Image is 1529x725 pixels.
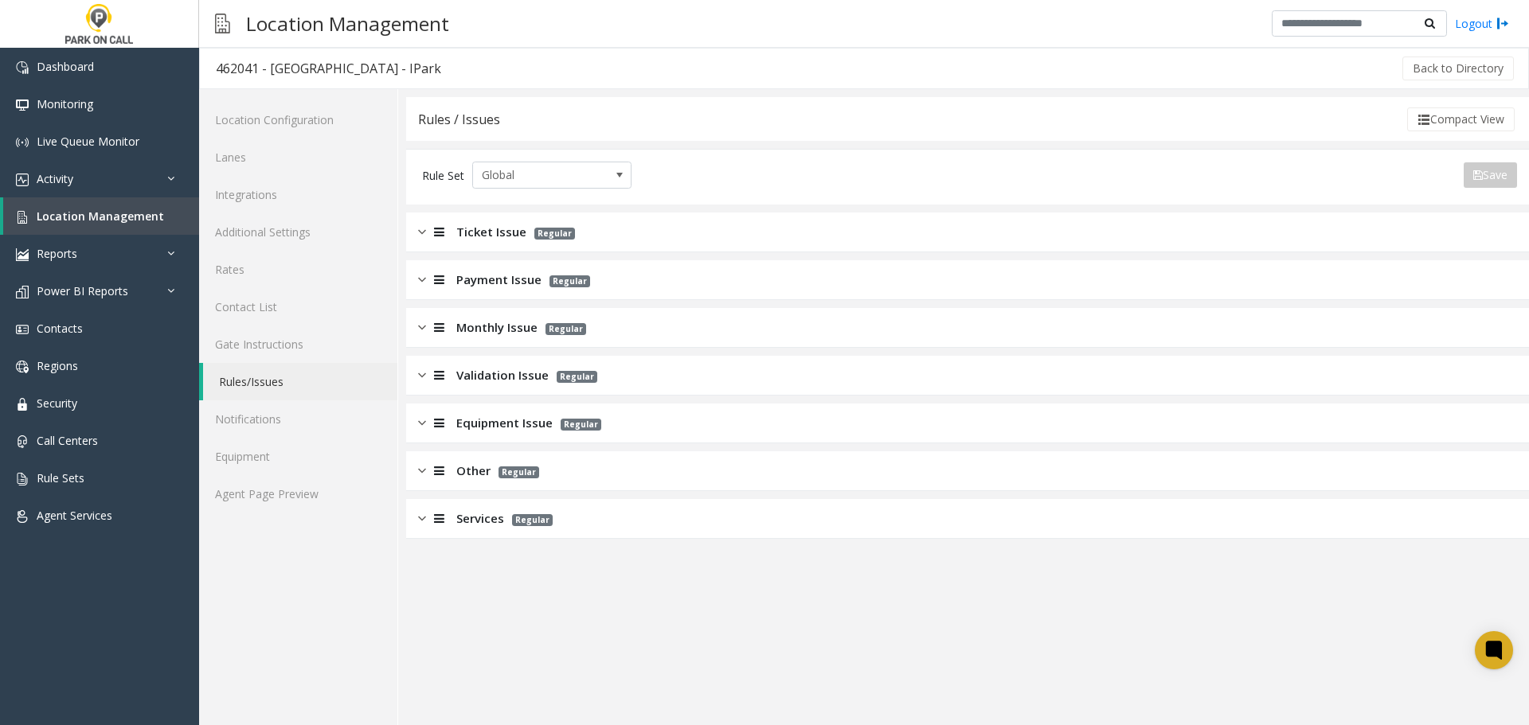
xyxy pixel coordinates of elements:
span: Regular [512,514,553,526]
span: Dashboard [37,59,94,74]
img: logout [1496,15,1509,32]
span: Global [473,162,599,188]
img: 'icon' [16,510,29,523]
img: 'icon' [16,435,29,448]
img: 'icon' [16,361,29,373]
span: Monthly Issue [456,318,538,337]
span: Regions [37,358,78,373]
span: Regular [546,323,586,335]
a: Lanes [199,138,397,176]
a: Location Management [3,197,199,235]
img: closed [418,509,426,528]
a: Rates [199,251,397,288]
span: Other [456,462,491,480]
span: Location Management [37,209,164,224]
a: Gate Instructions [199,325,397,363]
img: 'icon' [16,473,29,485]
span: Contacts [37,321,83,336]
div: Rules / Issues [418,109,500,130]
span: Security [37,396,77,411]
img: closed [418,462,426,480]
a: Contact List [199,288,397,325]
span: Validation Issue [456,366,549,384]
h3: Location Management [238,4,457,43]
img: closed [418,414,426,432]
span: Regular [499,466,539,478]
span: Ticket Issue [456,223,526,241]
a: Agent Page Preview [199,475,397,513]
a: Location Configuration [199,101,397,138]
img: 'icon' [16,286,29,298]
a: Rules/Issues [203,363,397,400]
img: 'icon' [16,173,29,186]
img: closed [418,223,426,241]
a: Additional Settings [199,213,397,251]
img: 'icon' [16,211,29,224]
img: 'icon' [16,248,29,261]
span: Rule Sets [37,470,84,485]
img: closed [418,366,426,384]
span: Services [456,509,504,528]
span: Regular [561,419,601,431]
span: Payment Issue [456,271,542,289]
button: Save [1464,162,1517,188]
span: Regular [549,275,590,287]
span: Live Queue Monitor [37,134,139,149]
span: Reports [37,246,77,261]
div: 462041 - [GEOGRAPHIC_DATA] - IPark [216,58,441,79]
button: Compact View [1407,107,1515,131]
span: Regular [557,371,597,383]
div: Rule Set [422,162,464,189]
img: closed [418,271,426,289]
img: closed [418,318,426,337]
span: Power BI Reports [37,283,128,298]
a: Equipment [199,438,397,475]
img: 'icon' [16,323,29,336]
button: Back to Directory [1402,57,1514,80]
img: 'icon' [16,99,29,111]
img: 'icon' [16,136,29,149]
img: pageIcon [215,4,230,43]
span: Equipment Issue [456,414,553,432]
a: Integrations [199,176,397,213]
span: Call Centers [37,433,98,448]
span: Monitoring [37,96,93,111]
a: Notifications [199,400,397,438]
img: 'icon' [16,398,29,411]
span: Regular [534,228,575,240]
span: Agent Services [37,508,112,523]
span: Activity [37,171,73,186]
img: 'icon' [16,61,29,74]
a: Logout [1455,15,1509,32]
